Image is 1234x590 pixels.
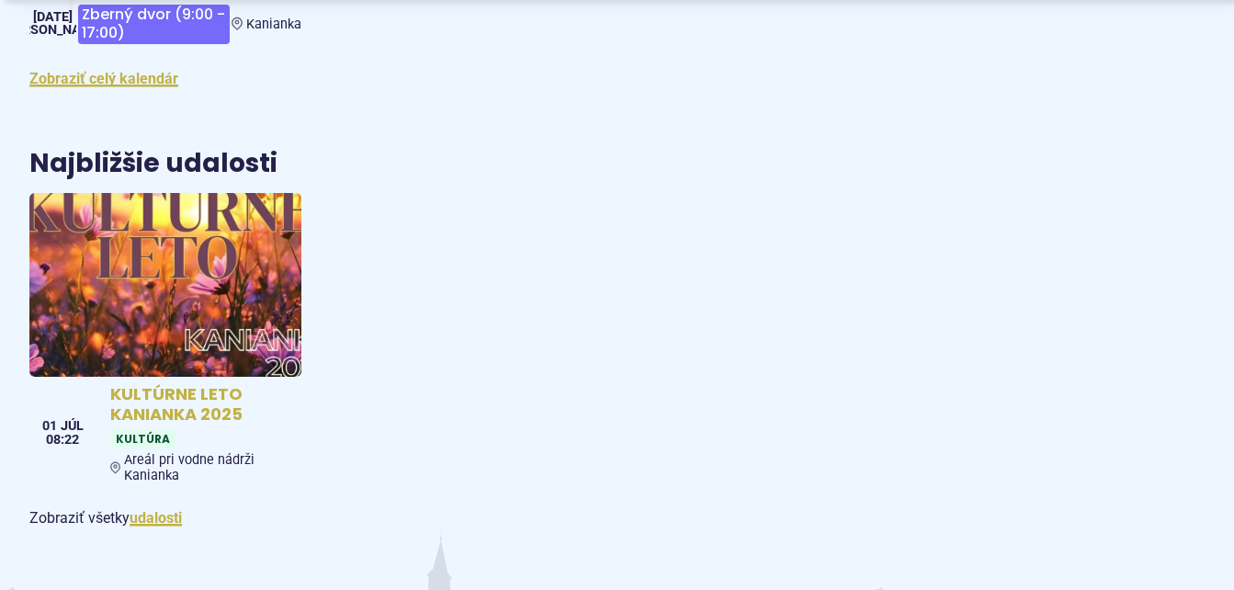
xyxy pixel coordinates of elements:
a: KULTÚRNE LETO KANIANKA 2025 KultúraAreál pri vodne nádrži Kanianka 01 júl 08:22 [29,193,301,491]
span: [PERSON_NAME] [3,22,104,38]
span: Kultúra [110,429,175,448]
a: Zobraziť celý kalendár [29,70,178,87]
p: Zobraziť všetky [29,505,301,530]
h4: KULTÚRNE LETO KANIANKA 2025 [110,384,294,425]
span: Kanianka [246,17,301,32]
span: 01 [42,420,57,433]
span: 08:22 [42,434,84,447]
span: júl [61,420,84,433]
span: Areál pri vodne nádrži Kanianka [124,452,294,483]
span: Zberný dvor (9:00 - 17:00) [78,5,229,44]
h3: Najbližšie udalosti [29,150,277,178]
span: [DATE] [33,9,73,25]
a: Zobraziť všetky udalosti [130,509,182,527]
